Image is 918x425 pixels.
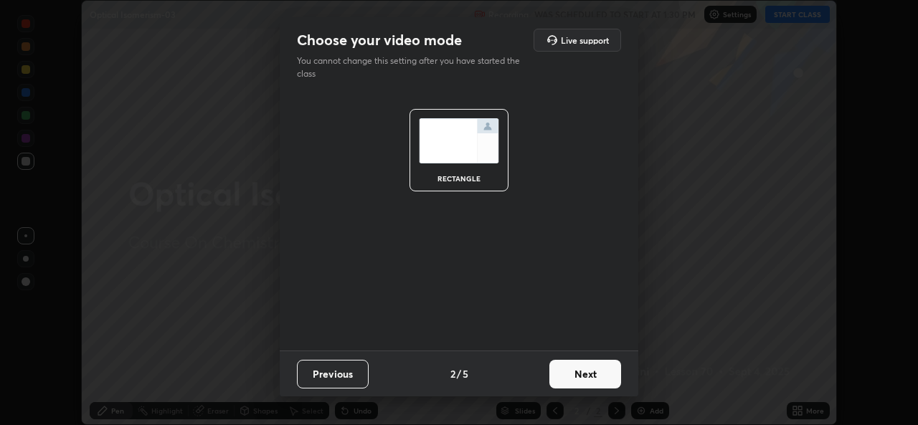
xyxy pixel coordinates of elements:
[297,54,529,80] p: You cannot change this setting after you have started the class
[419,118,499,163] img: normalScreenIcon.ae25ed63.svg
[463,366,468,381] h4: 5
[457,366,461,381] h4: /
[297,31,462,49] h2: Choose your video mode
[450,366,455,381] h4: 2
[297,360,369,388] button: Previous
[430,175,488,182] div: rectangle
[549,360,621,388] button: Next
[561,36,609,44] h5: Live support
